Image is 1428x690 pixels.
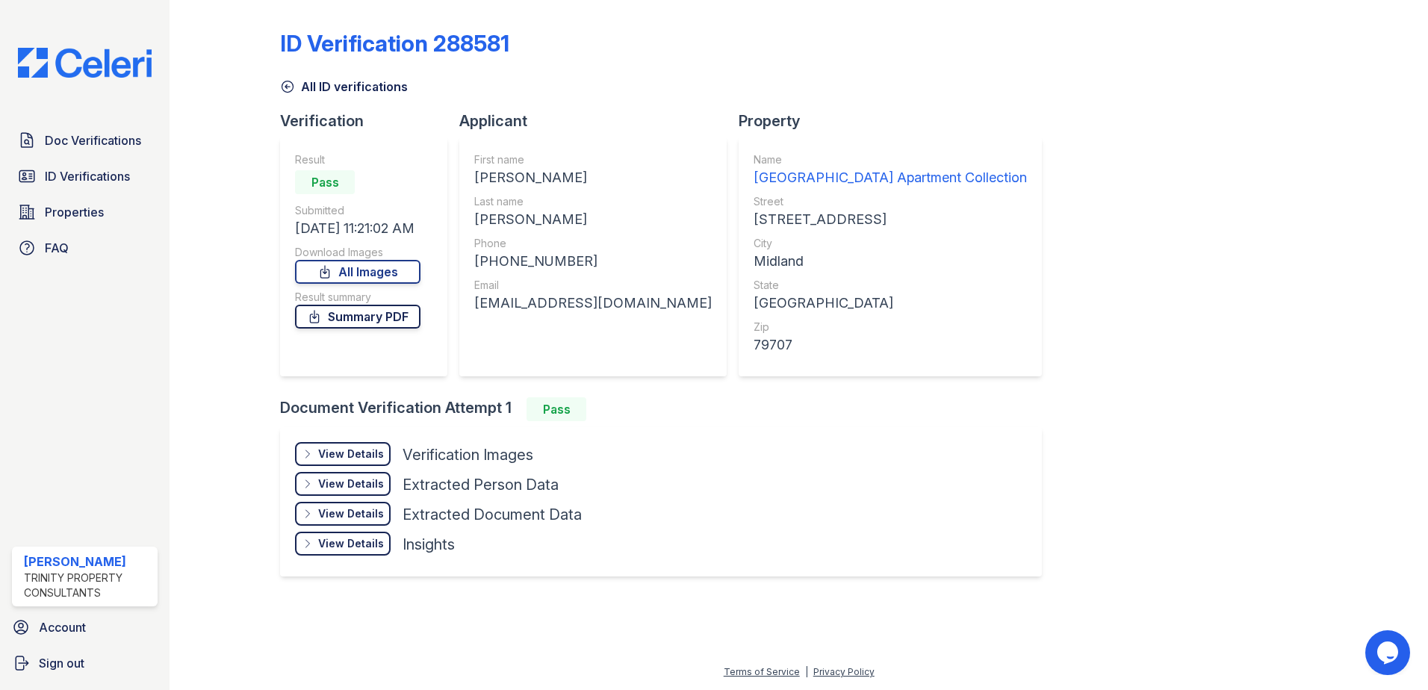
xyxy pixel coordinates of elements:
span: Doc Verifications [45,131,141,149]
div: Property [739,111,1054,131]
span: ID Verifications [45,167,130,185]
div: Result [295,152,420,167]
div: [STREET_ADDRESS] [754,209,1027,230]
a: FAQ [12,233,158,263]
div: Midland [754,251,1027,272]
div: | [805,666,808,677]
iframe: chat widget [1365,630,1413,675]
span: Account [39,618,86,636]
div: Insights [403,534,455,555]
a: ID Verifications [12,161,158,191]
div: Phone [474,236,712,251]
div: [PERSON_NAME] [474,209,712,230]
a: All ID verifications [280,78,408,96]
div: Pass [527,397,586,421]
a: Account [6,612,164,642]
div: View Details [318,536,384,551]
div: View Details [318,447,384,461]
div: [GEOGRAPHIC_DATA] Apartment Collection [754,167,1027,188]
div: City [754,236,1027,251]
span: FAQ [45,239,69,257]
div: View Details [318,476,384,491]
img: CE_Logo_Blue-a8612792a0a2168367f1c8372b55b34899dd931a85d93a1a3d3e32e68fde9ad4.png [6,48,164,78]
a: Doc Verifications [12,125,158,155]
div: Last name [474,194,712,209]
div: Verification Images [403,444,533,465]
div: 79707 [754,335,1027,355]
a: Summary PDF [295,305,420,329]
div: ID Verification 288581 [280,30,509,57]
div: Zip [754,320,1027,335]
div: [PHONE_NUMBER] [474,251,712,272]
div: Name [754,152,1027,167]
div: Verification [280,111,459,131]
div: Trinity Property Consultants [24,571,152,600]
a: All Images [295,260,420,284]
span: Sign out [39,654,84,672]
div: Extracted Document Data [403,504,582,525]
div: Applicant [459,111,739,131]
div: [EMAIL_ADDRESS][DOMAIN_NAME] [474,293,712,314]
div: [PERSON_NAME] [474,167,712,188]
div: State [754,278,1027,293]
a: Sign out [6,648,164,678]
div: Pass [295,170,355,194]
div: Result summary [295,290,420,305]
div: Submitted [295,203,420,218]
a: Privacy Policy [813,666,875,677]
div: [DATE] 11:21:02 AM [295,218,420,239]
div: Extracted Person Data [403,474,559,495]
a: Terms of Service [724,666,800,677]
div: Street [754,194,1027,209]
div: First name [474,152,712,167]
a: Properties [12,197,158,227]
div: Document Verification Attempt 1 [280,397,1054,421]
div: [GEOGRAPHIC_DATA] [754,293,1027,314]
div: [PERSON_NAME] [24,553,152,571]
span: Properties [45,203,104,221]
div: View Details [318,506,384,521]
a: Name [GEOGRAPHIC_DATA] Apartment Collection [754,152,1027,188]
div: Download Images [295,245,420,260]
div: Email [474,278,712,293]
